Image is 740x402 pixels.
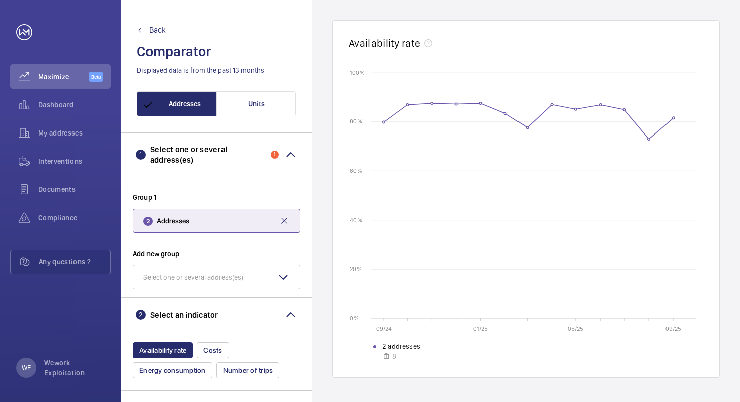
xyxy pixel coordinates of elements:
h2: Availability rate [349,37,420,49]
button: Select one or several address(es) [133,265,300,289]
div: 1Select one or several address(es)1 [121,176,312,297]
span: Costs [203,346,222,354]
text: 09/24 [376,325,392,332]
span: 2 [136,310,146,320]
button: Costs [197,342,229,358]
span: Maximize [38,72,89,82]
h3: Select one or several address(es) [136,144,271,165]
span: Back [149,26,166,34]
label: Group 1 [133,192,300,203]
text: 01/25 [473,325,488,332]
span: Dashboard [38,100,111,110]
mat-expansion-panel-header: 1Select one or several address(es)1 [121,133,312,176]
span: Select one or several address(es) [143,272,243,282]
mat-expansion-panel-header: 2Select an indicator [121,297,312,332]
span: Any questions ? [39,257,110,267]
h5: 2 addresses [382,341,477,351]
span: Energy consumption [139,366,206,374]
button: Energy consumption [133,362,212,378]
span: Addresses [163,92,207,116]
p: WE [22,363,31,373]
span: 1 [136,150,146,160]
p: Displayed data is from the past 13 months [137,65,296,75]
text: 60 % [350,167,362,174]
button: Number of trips [216,362,280,378]
text: 80 % [350,118,362,125]
li: 8 [382,351,396,361]
h2: Comparator [137,42,296,61]
span: My addresses [38,128,111,138]
span: Interventions [38,156,111,166]
span: Compliance [38,213,111,223]
text: 40 % [350,217,362,224]
span: 2 [143,217,153,226]
text: 05/25 [568,325,583,332]
p: Wework Exploitation [44,358,105,378]
span: Documents [38,184,111,194]
text: 100 % [350,69,365,76]
text: 0 % [350,315,359,322]
h3: Select an indicator [136,310,218,320]
span: Addresses [143,216,189,226]
span: Beta [89,72,103,82]
text: 09/25 [665,325,681,332]
text: 20 % [350,265,362,273]
button: Availability rate [133,342,193,358]
span: Units [242,92,271,116]
span: Number of trips [223,366,273,374]
span: Availability rate [139,346,186,354]
div: 2Select an indicator [121,332,312,390]
label: Add new group [133,249,300,259]
span: 1 [271,151,279,159]
button: 2Addresses [133,209,300,233]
